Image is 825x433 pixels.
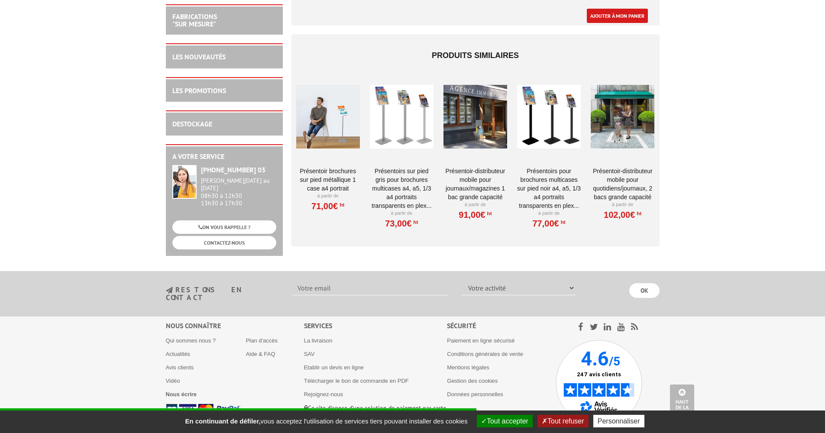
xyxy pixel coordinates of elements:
[604,212,641,217] a: 102,00€HT
[311,204,344,209] a: 71,00€HT
[304,364,364,371] a: Etablir un devis en ligne
[296,193,360,200] p: À partir de
[370,167,434,210] a: Présentoirs sur pied GRIS pour brochures multicases A4, A5, 1/3 A4 Portraits transparents en plex...
[517,167,581,210] a: Présentoirs pour brochures multicases sur pied NOIR A4, A5, 1/3 A4 Portraits transparents en plex...
[591,201,654,208] p: À partir de
[304,391,343,397] a: Rejoignez-nous
[447,337,514,344] a: Paiement en ligne sécurisé
[246,351,275,357] a: Aide & FAQ
[593,415,644,427] button: Personnaliser (fenêtre modale)
[591,167,654,201] a: Présentoir-distributeur mobile pour quotidiens/journaux, 2 bacs grande capacité
[517,210,581,217] p: À partir de
[292,281,448,295] input: Votre email
[532,221,565,226] a: 77,00€HT
[172,236,276,249] a: CONTACTEZ-NOUS
[166,287,173,294] img: newsletter.jpg
[304,351,315,357] a: SAV
[447,391,503,397] a: Données personnelles
[587,9,648,23] a: Ajouter à mon panier
[370,210,434,217] p: À partir de
[443,167,507,201] a: Présentoir-Distributeur mobile pour journaux/magazines 1 bac grande capacité
[181,417,472,425] span: vous acceptez l'utilisation de services tiers pouvant installer des cookies
[385,221,418,226] a: 73,00€HT
[447,351,523,357] a: Conditions générales de vente
[166,351,190,357] a: Actualités
[447,364,489,371] a: Mentions légales
[477,415,533,427] button: Tout accepter
[304,337,333,344] a: La livraison
[166,337,216,344] a: Qui sommes nous ?
[166,364,194,371] a: Avis clients
[432,51,519,60] span: Produits similaires
[172,86,226,95] a: LES PROMOTIONS
[172,120,212,128] a: DESTOCKAGE
[185,417,260,425] strong: En continuant de défiler,
[304,404,447,421] p: Ce site dispose d’une solution de paiement par carte bancaire sécurisée par Stripe Paiement.
[166,321,304,331] div: Nous connaître
[411,219,418,225] sup: HT
[172,12,217,29] a: FABRICATIONS"Sur Mesure"
[447,378,498,384] a: Gestion des cookies
[166,391,197,397] a: Nous écrire
[447,321,556,331] div: Sécurité
[201,177,276,192] div: [PERSON_NAME][DATE] au [DATE]
[296,167,360,193] a: Présentoir brochures sur pied métallique 1 case A4 Portrait
[459,212,492,217] a: 91,00€HT
[635,210,641,216] sup: HT
[201,177,276,207] div: 08h30 à 12h30 13h30 à 17h30
[537,415,588,427] button: Tout refuser
[304,321,447,331] div: Services
[172,165,197,199] img: widget-service.jpg
[166,378,180,384] a: Vidéo
[559,219,566,225] sup: HT
[166,286,280,301] h3: restons en contact
[172,153,276,161] h2: A votre service
[172,52,226,61] a: LES NOUVEAUTÉS
[629,283,660,298] input: OK
[304,378,409,384] a: Télécharger le bon de commande en PDF
[246,337,278,344] a: Plan d'accès
[485,210,492,216] sup: HT
[338,202,344,208] sup: HT
[201,165,265,174] strong: [PHONE_NUMBER] 03
[443,201,507,208] p: À partir de
[556,340,642,427] img: Avis Vérifiés - 4.6 sur 5 - 247 avis clients
[172,220,276,234] a: ON VOUS RAPPELLE ?
[670,385,694,420] a: Haut de la page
